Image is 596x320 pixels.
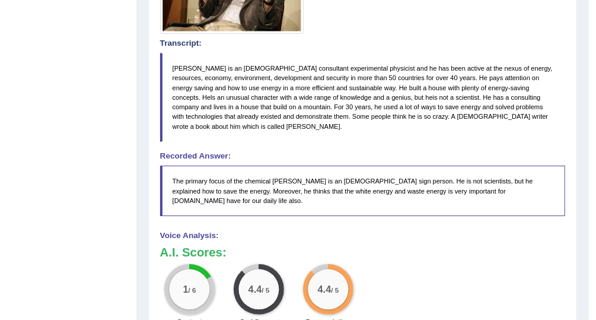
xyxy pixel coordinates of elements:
b: A.I. Scores: [160,246,227,259]
blockquote: The primary focus of the chemical [PERSON_NAME] is an [DEMOGRAPHIC_DATA] sign person. He is not s... [160,166,566,216]
h4: Transcript: [160,39,566,48]
big: 4.4 [317,284,331,294]
h4: Voice Analysis: [160,232,566,240]
big: 4.4 [248,284,262,294]
small: / 6 [189,286,196,294]
h4: Recorded Answer: [160,152,566,161]
small: / 5 [262,286,269,294]
big: 1 [183,284,189,294]
blockquote: [PERSON_NAME] is an [DEMOGRAPHIC_DATA] consultant experimental physicist and he has been active a... [160,53,566,142]
small: / 5 [331,286,339,294]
